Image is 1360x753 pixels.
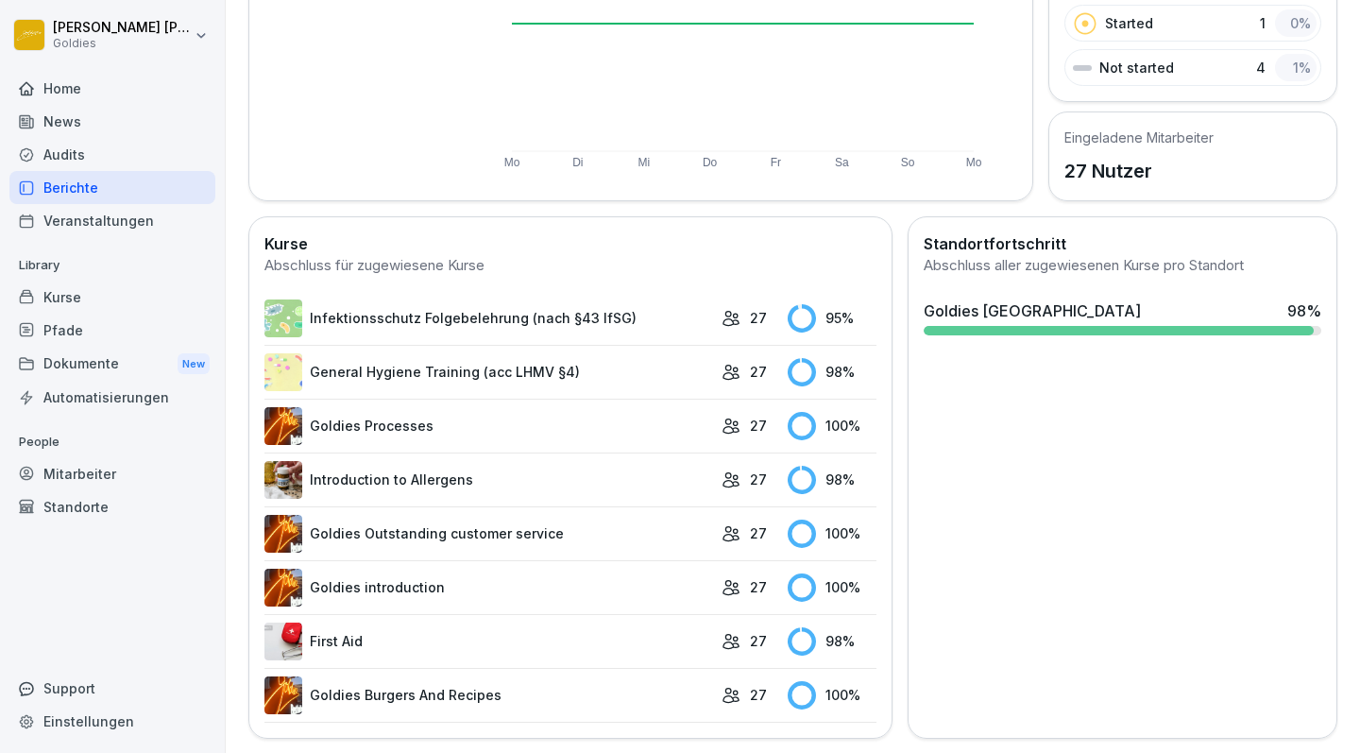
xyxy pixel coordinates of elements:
a: Goldies Processes [264,407,712,445]
div: Goldies [GEOGRAPHIC_DATA] [924,299,1141,322]
div: 98 % [788,358,877,386]
h2: Standortfortschritt [924,232,1321,255]
div: Abschluss für zugewiesene Kurse [264,255,876,277]
p: Started [1105,13,1153,33]
a: DokumenteNew [9,347,215,382]
img: rd8noi9myd5hshrmayjayi2t.png [264,353,302,391]
text: Sa [835,156,849,169]
a: Infektionsschutz Folgebelehrung (nach §43 IfSG) [264,299,712,337]
a: Einstellungen [9,705,215,738]
p: 1 [1260,13,1266,33]
p: 27 [750,631,767,651]
a: Berichte [9,171,215,204]
a: Goldies [GEOGRAPHIC_DATA]98% [916,292,1329,343]
text: Mi [637,156,650,169]
a: Veranstaltungen [9,204,215,237]
p: [PERSON_NAME] [PERSON_NAME] [53,20,191,36]
text: Do [703,156,718,169]
img: xhwwoh3j1t8jhueqc8254ve9.png [264,569,302,607]
img: dstmp2epwm636xymg8o1eqib.png [264,407,302,445]
p: 27 [750,685,767,705]
p: 27 Nutzer [1064,157,1214,185]
div: 98 % [788,466,877,494]
a: Home [9,72,215,105]
text: Di [572,156,583,169]
div: 0 % [1275,9,1317,37]
p: 27 [750,577,767,597]
p: People [9,427,215,457]
p: Not started [1099,58,1174,77]
div: 98 % [788,627,877,656]
text: So [901,156,915,169]
p: 27 [750,523,767,543]
p: Goldies [53,37,191,50]
a: Introduction to Allergens [264,461,712,499]
p: 27 [750,470,767,489]
p: 4 [1256,58,1266,77]
div: 100 % [788,520,877,548]
img: p739flnsdh8gpse8zjqpm4at.png [264,515,302,553]
a: Automatisierungen [9,381,215,414]
div: 100 % [788,412,877,440]
div: 95 % [788,304,877,333]
div: 100 % [788,681,877,710]
div: Support [9,672,215,705]
a: First Aid [264,623,712,660]
p: 27 [750,416,767,436]
p: 27 [750,308,767,328]
a: Kurse [9,281,215,314]
a: Pfade [9,314,215,347]
div: New [178,353,210,375]
div: 98 % [1287,299,1321,322]
a: Audits [9,138,215,171]
a: Goldies introduction [264,569,712,607]
div: 1 % [1275,54,1317,81]
a: Standorte [9,490,215,523]
p: Library [9,250,215,281]
a: General Hygiene Training (acc LHMV §4) [264,353,712,391]
a: News [9,105,215,138]
a: Goldies Burgers And Recipes [264,676,712,714]
img: q57webtpjdb10dpomrq0869v.png [264,676,302,714]
img: tgff07aey9ahi6f4hltuk21p.png [264,299,302,337]
h5: Eingeladene Mitarbeiter [1064,128,1214,147]
img: ovcsqbf2ewum2utvc3o527vw.png [264,623,302,660]
text: Mo [966,156,982,169]
div: Dokumente [9,347,215,382]
a: Mitarbeiter [9,457,215,490]
p: 27 [750,362,767,382]
div: Abschluss aller zugewiesenen Kurse pro Standort [924,255,1321,277]
a: Goldies Outstanding customer service [264,515,712,553]
text: Mo [504,156,520,169]
img: dxikevl05c274fqjcx4fmktu.png [264,461,302,499]
text: Fr [771,156,781,169]
h2: Kurse [264,232,876,255]
div: 100 % [788,573,877,602]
